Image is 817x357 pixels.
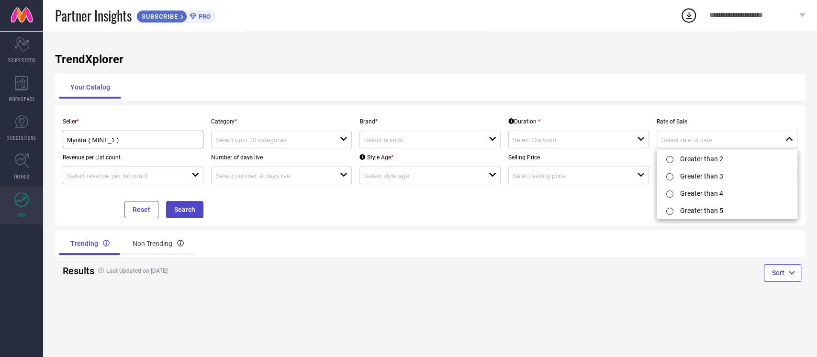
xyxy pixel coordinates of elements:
[9,95,35,102] span: WORKSPACE
[680,7,697,24] div: Open download list
[166,201,203,218] button: Search
[121,232,195,255] div: Non Trending
[7,134,36,141] span: SUGGESTIONS
[137,13,180,20] span: SUBSCRIBE
[657,118,797,125] p: Rate of Sale
[59,76,122,99] div: Your Catalog
[17,212,26,219] span: FWD
[508,118,540,125] div: Duration
[211,118,352,125] p: Category
[63,154,203,161] p: Revenue per List count
[59,232,121,255] div: Trending
[657,184,797,201] li: Greater than 4
[513,172,625,179] input: Select selling price
[359,118,500,125] p: Brand
[657,201,797,219] li: Greater than 5
[63,118,203,125] p: Seller
[211,154,352,161] p: Number of days live
[657,150,797,167] li: Greater than 2
[215,136,327,144] input: Select upto 10 categories
[63,265,86,277] h2: Results
[764,264,801,281] button: Sort
[13,173,30,180] span: TRENDS
[67,172,179,179] input: Select revenue per list count
[67,136,186,144] input: Select seller
[215,172,327,179] input: Select number of days live
[359,154,393,161] div: Style Age
[196,13,211,20] span: PRO
[364,172,476,179] input: Select style age
[364,136,476,144] input: Select brands
[8,56,36,64] span: SCORECARDS
[124,201,158,218] button: Reset
[93,268,392,274] h4: Last Updated on [DATE]
[136,8,215,23] a: SUBSCRIBEPRO
[513,136,625,144] input: Select Duration
[508,154,649,161] p: Selling Price
[67,135,199,144] div: Myntra ( MINT_1 )
[661,136,773,144] input: Select rate of sale
[55,6,132,25] span: Partner Insights
[657,167,797,184] li: Greater than 3
[55,53,805,66] h1: TrendXplorer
